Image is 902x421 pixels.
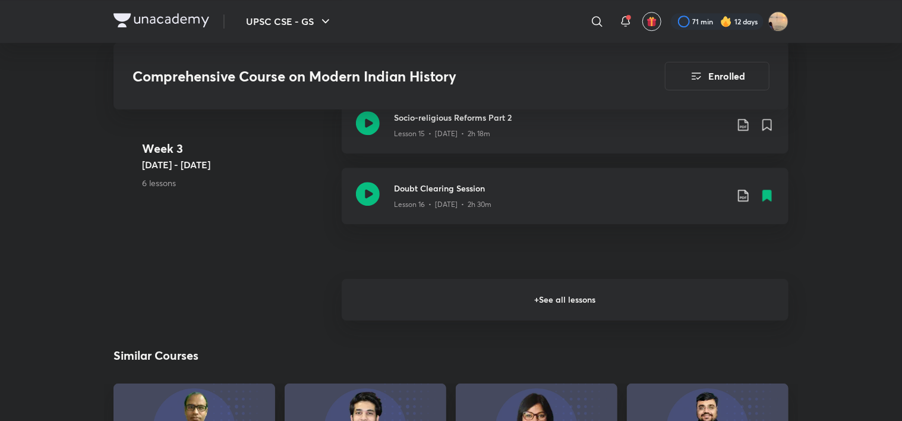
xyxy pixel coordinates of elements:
a: Doubt Clearing SessionLesson 16 • [DATE] • 2h 30m [342,168,789,238]
h4: Week 3 [142,140,332,158]
h3: Socio-religious Reforms Part 2 [394,111,727,124]
img: streak [720,15,732,27]
h2: Similar Courses [113,347,198,365]
h6: + See all lessons [342,279,789,321]
h3: Comprehensive Course on Modern Indian History [133,68,598,85]
a: Company Logo [113,13,209,30]
a: Socio-religious Reforms Part 2Lesson 15 • [DATE] • 2h 18m [342,97,789,168]
h5: [DATE] - [DATE] [142,158,332,172]
button: UPSC CSE - GS [239,10,340,33]
p: 6 lessons [142,177,332,189]
button: Enrolled [665,62,769,90]
img: Snatashree Punyatoya [768,11,789,32]
button: avatar [642,12,661,31]
p: Lesson 15 • [DATE] • 2h 18m [394,128,490,139]
img: Company Logo [113,13,209,27]
img: avatar [646,16,657,27]
p: Lesson 16 • [DATE] • 2h 30m [394,199,491,210]
h3: Doubt Clearing Session [394,182,727,194]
